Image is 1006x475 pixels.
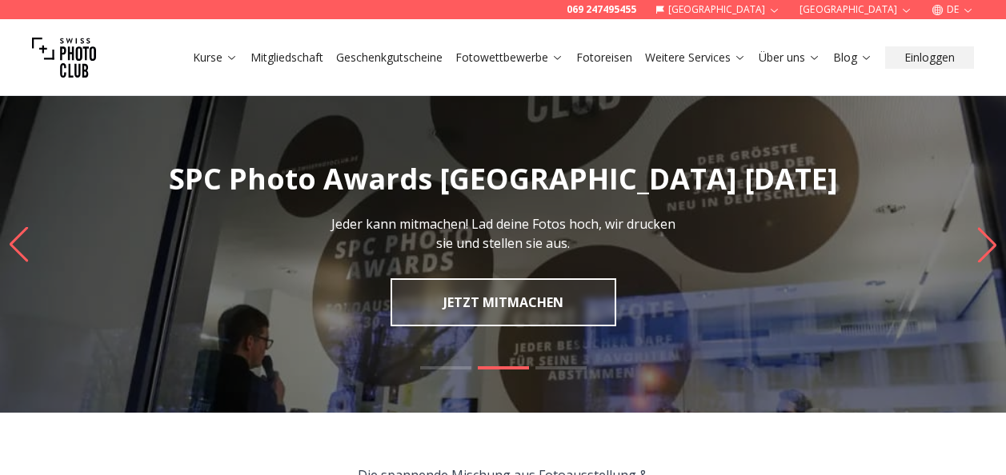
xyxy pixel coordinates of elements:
button: Einloggen [885,46,974,69]
p: Jeder kann mitmachen! Lad deine Fotos hoch, wir drucken sie und stellen sie aus. [324,214,683,253]
button: Blog [827,46,879,69]
button: Fotoreisen [570,46,639,69]
a: 069 247495455 [567,3,636,16]
a: Weitere Services [645,50,746,66]
a: Fotowettbewerbe [455,50,563,66]
button: Mitgliedschaft [244,46,330,69]
a: Über uns [759,50,820,66]
a: Mitgliedschaft [250,50,323,66]
a: Kurse [193,50,238,66]
a: Fotoreisen [576,50,632,66]
button: Weitere Services [639,46,752,69]
a: JETZT MITMACHEN [391,278,616,326]
button: Fotowettbewerbe [449,46,570,69]
button: Über uns [752,46,827,69]
button: Geschenkgutscheine [330,46,449,69]
img: Swiss photo club [32,26,96,90]
button: Kurse [186,46,244,69]
a: Blog [833,50,872,66]
a: Geschenkgutscheine [336,50,443,66]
